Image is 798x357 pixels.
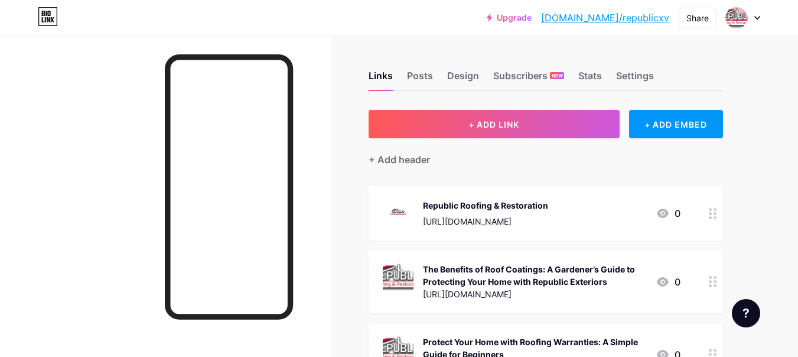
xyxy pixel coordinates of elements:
div: Republic Roofing & Restoration [423,199,548,212]
div: [URL][DOMAIN_NAME] [423,215,548,228]
span: + ADD LINK [468,119,519,129]
div: Stats [578,69,602,90]
a: [DOMAIN_NAME]/republicxv [541,11,669,25]
div: Share [686,12,709,24]
div: + Add header [369,152,430,167]
div: The Benefits of Roof Coatings: A Gardener’s Guide to Protecting Your Home with Republic Exteriors [423,263,646,288]
div: 0 [656,206,680,220]
div: Settings [616,69,654,90]
div: [URL][DOMAIN_NAME] [423,288,646,300]
div: Subscribers [493,69,564,90]
button: + ADD LINK [369,110,620,138]
div: Links [369,69,393,90]
img: Republic roofing Restoration [725,7,748,29]
a: Upgrade [487,13,532,22]
img: The Benefits of Roof Coatings: A Gardener’s Guide to Protecting Your Home with Republic Exteriors [383,262,413,293]
div: Design [447,69,479,90]
div: 0 [656,275,680,289]
div: + ADD EMBED [629,110,723,138]
div: Posts [407,69,433,90]
img: Republic Roofing & Restoration [383,198,413,229]
span: NEW [552,72,563,79]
